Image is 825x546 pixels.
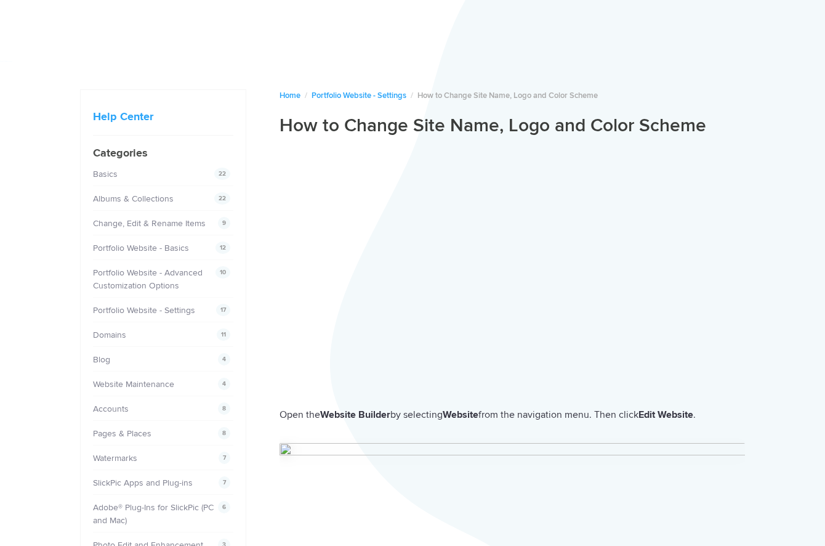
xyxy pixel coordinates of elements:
[93,330,126,340] a: Domains
[93,428,151,439] a: Pages & Places
[216,304,230,316] span: 17
[214,168,230,180] span: 22
[320,409,390,421] strong: Website Builder
[280,91,300,100] a: Home
[93,379,174,389] a: Website Maintenance
[218,378,230,390] span: 4
[218,353,230,365] span: 4
[93,243,189,253] a: Portfolio Website - Basics
[215,242,230,254] span: 12
[217,328,230,341] span: 11
[93,267,203,291] a: Portfolio Website - Advanced Customization Options
[443,409,478,421] strong: Website
[93,145,233,161] h4: Categories
[280,147,745,389] iframe: 44 How to Change Site Name, Logo, Color
[219,452,230,464] span: 7
[219,476,230,489] span: 7
[638,409,693,421] strong: Edit Website
[93,453,137,463] a: Watermarks
[218,402,230,415] span: 8
[93,354,110,365] a: Blog
[93,502,214,526] a: Adobe® Plug-Ins for SlickPic (PC and Mac)
[218,501,230,513] span: 6
[280,114,745,137] h1: How to Change Site Name, Logo and Color Scheme
[312,91,406,100] a: Portfolio Website - Settings
[93,194,174,204] a: Albums & Collections
[93,404,129,414] a: Accounts
[93,110,153,123] a: Help Center
[411,91,413,100] span: /
[417,91,598,100] span: How to Change Site Name, Logo and Color Scheme
[214,192,230,205] span: 22
[215,266,230,279] span: 10
[280,407,745,423] p: Open the by selecting from the navigation menu. Then click .
[218,427,230,439] span: 8
[305,91,307,100] span: /
[93,218,206,229] a: Change, Edit & Rename Items
[93,305,195,316] a: Portfolio Website - Settings
[93,169,118,179] a: Basics
[218,217,230,229] span: 9
[93,478,193,488] a: SlickPic Apps and Plug-ins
